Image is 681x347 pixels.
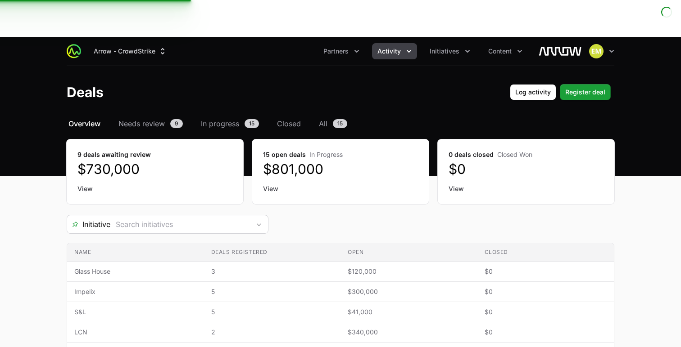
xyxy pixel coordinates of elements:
[483,43,528,59] div: Content menu
[67,84,104,100] h1: Deals
[539,42,582,60] img: Arrow
[485,328,607,337] span: $0
[340,243,477,262] th: Open
[497,151,532,158] span: Closed Won
[110,215,250,233] input: Search initiatives
[348,307,470,316] span: $41,000
[245,119,259,128] span: 15
[565,87,605,98] span: Register deal
[118,118,165,129] span: Needs review
[510,84,611,100] div: Primary actions
[117,118,185,129] a: Needs review9
[67,243,204,262] th: Name
[348,287,470,296] span: $300,000
[318,43,365,59] div: Partners menu
[318,43,365,59] button: Partners
[323,47,349,56] span: Partners
[201,118,239,129] span: In progress
[211,267,334,276] span: 3
[81,43,528,59] div: Main navigation
[88,43,173,59] button: Arrow - CrowdStrike
[424,43,476,59] div: Initiatives menu
[88,43,173,59] div: Supplier switch menu
[74,328,197,337] span: LCN
[488,47,512,56] span: Content
[77,184,232,193] a: View
[515,87,551,98] span: Log activity
[309,151,343,158] span: In Progress
[333,119,347,128] span: 15
[67,118,102,129] a: Overview
[74,267,197,276] span: Glass House
[263,150,418,159] dt: 15 open deals
[510,84,556,100] button: Log activity
[277,118,301,129] span: Closed
[477,243,614,262] th: Closed
[170,119,183,128] span: 9
[211,328,334,337] span: 2
[348,328,470,337] span: $340,000
[485,307,607,316] span: $0
[263,161,418,177] dd: $801,000
[348,267,470,276] span: $120,000
[430,47,459,56] span: Initiatives
[199,118,261,129] a: In progress15
[372,43,417,59] div: Activity menu
[560,84,611,100] button: Register deal
[317,118,349,129] a: All15
[74,287,197,296] span: Impelix
[449,150,604,159] dt: 0 deals closed
[211,307,334,316] span: 5
[377,47,401,56] span: Activity
[319,118,327,129] span: All
[424,43,476,59] button: Initiatives
[74,307,197,316] span: S&L
[77,161,232,177] dd: $730,000
[263,184,418,193] a: View
[372,43,417,59] button: Activity
[67,44,81,58] img: ActivitySource
[449,161,604,177] dd: $0
[250,215,268,233] div: Open
[449,184,604,193] a: View
[589,44,604,58] img: Eric Mingus
[275,118,303,129] a: Closed
[211,287,334,296] span: 5
[67,219,110,230] span: Initiative
[483,43,528,59] button: Content
[204,243,341,262] th: Deals registered
[67,118,614,129] nav: Deals navigation
[68,118,100,129] span: Overview
[485,287,607,296] span: $0
[77,150,232,159] dt: 9 deals awaiting review
[485,267,607,276] span: $0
